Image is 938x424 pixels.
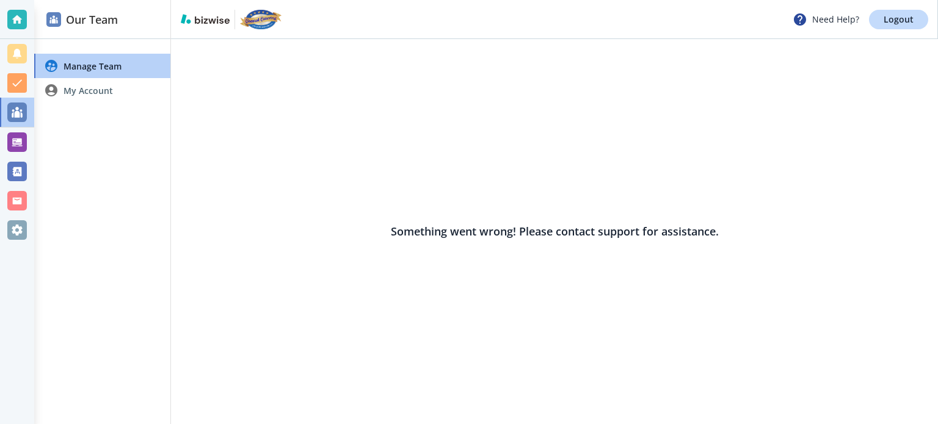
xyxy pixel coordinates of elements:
[391,223,719,240] h2: Something went wrong! Please contact support for assistance.
[34,54,170,78] a: Manage Team
[46,12,61,27] img: DashboardSidebarTeams.svg
[64,84,113,97] h4: My Account
[869,10,928,29] a: Logout
[240,10,282,29] img: Coastal Catering
[181,14,230,24] img: bizwise
[793,12,859,27] p: Need Help?
[64,60,122,73] h4: Manage Team
[884,15,914,24] p: Logout
[34,78,170,102] a: My Account
[46,12,118,28] h2: Our Team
